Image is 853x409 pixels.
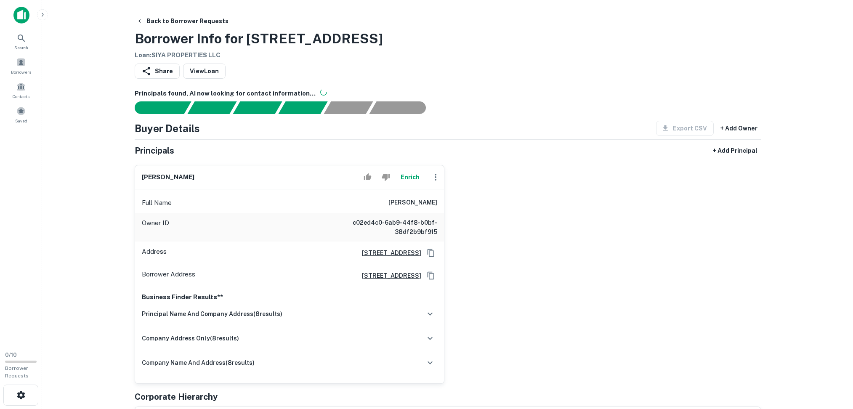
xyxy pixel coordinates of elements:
h6: principal name and company address ( 8 results) [142,309,282,319]
p: Full Name [142,198,172,208]
span: Contacts [13,93,29,100]
h4: Buyer Details [135,121,200,136]
div: Principals found, AI now looking for contact information... [278,101,327,114]
button: Back to Borrower Requests [133,13,232,29]
a: [STREET_ADDRESS] [355,248,421,258]
h6: company address only ( 8 results) [142,334,239,343]
h5: Principals [135,144,174,157]
p: Borrower Address [142,269,195,282]
h5: Corporate Hierarchy [135,390,218,403]
h6: [PERSON_NAME] [388,198,437,208]
p: Address [142,247,167,259]
h6: [PERSON_NAME] [142,173,194,182]
div: Your request is received and processing... [187,101,237,114]
a: [STREET_ADDRESS] [355,271,421,280]
h6: Principals found, AI now looking for contact information... [135,89,761,98]
span: Search [14,44,28,51]
span: 0 / 10 [5,352,17,358]
button: + Add Owner [717,121,761,136]
span: Saved [15,117,27,124]
div: Principals found, still searching for contact information. This may take time... [324,101,373,114]
a: Borrowers [3,54,40,77]
h3: Borrower Info for [STREET_ADDRESS] [135,29,383,49]
p: Owner ID [142,218,169,236]
button: Reject [378,169,393,186]
a: ViewLoan [183,64,226,79]
button: Accept [360,169,375,186]
h6: c02ed4c0-6ab9-44f8-b0bf-38df2b9bf915 [336,218,437,236]
button: + Add Principal [710,143,761,158]
img: capitalize-icon.png [13,7,29,24]
h6: company name and address ( 8 results) [142,358,255,367]
button: Share [135,64,180,79]
div: Sending borrower request to AI... [125,101,188,114]
button: Enrich [397,169,424,186]
a: Saved [3,103,40,126]
button: Copy Address [425,269,437,282]
a: Contacts [3,79,40,101]
div: Documents found, AI parsing details... [233,101,282,114]
button: Copy Address [425,247,437,259]
span: Borrowers [11,69,31,75]
h6: Loan : SIYA PROPERTIES LLC [135,50,383,60]
div: AI fulfillment process complete. [369,101,436,114]
span: Borrower Requests [5,365,29,379]
a: Search [3,30,40,53]
p: Business Finder Results** [142,292,437,302]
